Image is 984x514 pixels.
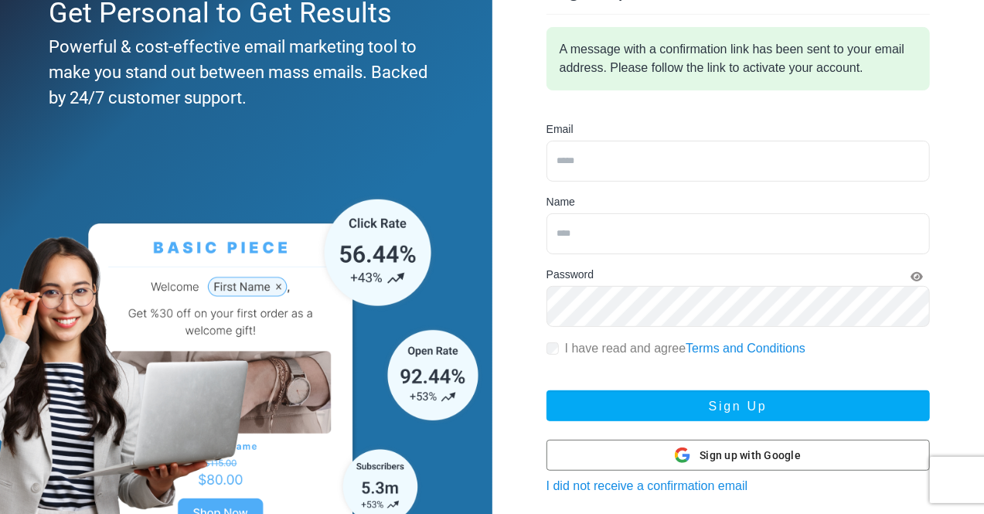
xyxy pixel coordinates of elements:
a: I did not receive a confirmation email [546,479,748,492]
a: Terms and Conditions [686,342,805,355]
div: A message with a confirmation link has been sent to your email address. Please follow the link to... [546,27,930,90]
i: Show Password [911,271,924,282]
button: Sign Up [546,390,930,421]
span: Sign up with Google [700,448,801,464]
label: Email [546,121,574,138]
label: I have read and agree [565,339,805,358]
label: Name [546,194,575,210]
div: Powerful & cost-effective email marketing tool to make you stand out between mass emails. Backed ... [49,34,436,111]
button: Sign up with Google [546,440,930,471]
label: Password [546,267,594,283]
